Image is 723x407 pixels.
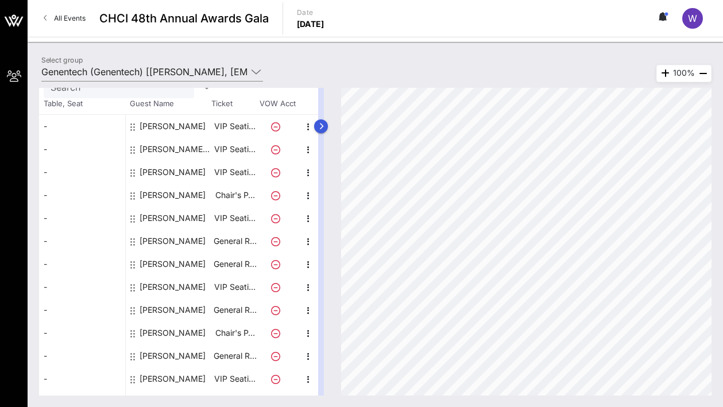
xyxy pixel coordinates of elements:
[39,276,125,299] div: -
[140,207,206,230] div: Fabian Sandoval
[140,138,212,161] div: Beatriz Perez Sanz
[39,98,125,110] span: Table, Seat
[39,115,125,138] div: -
[140,253,206,276] div: Joaquin Castaneda
[39,367,125,390] div: -
[297,7,324,18] p: Date
[39,184,125,207] div: -
[140,367,206,390] div: Ravi Upadhyay
[39,344,125,367] div: -
[212,230,258,253] p: General R…
[37,9,92,28] a: All Events
[212,161,258,184] p: VIP Seati…
[140,115,206,138] div: Audrey Escobedo
[212,321,258,344] p: Chair's P…
[688,13,697,24] span: W
[212,299,258,321] p: General R…
[125,98,211,110] span: Guest Name
[140,230,206,253] div: Jayson Johnson
[39,230,125,253] div: -
[39,161,125,184] div: -
[39,138,125,161] div: -
[140,184,206,207] div: Evelyn Hernandez
[212,367,258,390] p: VIP Seati…
[212,253,258,276] p: General R…
[39,299,125,321] div: -
[212,276,258,299] p: VIP Seati…
[41,56,83,64] label: Select group
[140,276,206,299] div: Joy Russell
[212,207,258,230] p: VIP Seati…
[39,253,125,276] div: -
[656,65,712,82] div: 100%
[140,344,206,367] div: Oscar Martinez-Fain
[140,299,206,321] div: Kim Nettles
[297,18,324,30] p: [DATE]
[140,161,206,184] div: Ellen Lee
[99,10,269,27] span: CHCI 48th Annual Awards Gala
[54,14,86,22] span: All Events
[211,98,257,110] span: Ticket
[212,184,258,207] p: Chair's P…
[39,321,125,344] div: -
[140,321,206,344] div: Laura Mondragon-Drumright
[682,8,703,29] div: W
[212,115,258,138] p: VIP Seati…
[212,344,258,367] p: General R…
[257,98,297,110] span: VOW Acct
[39,207,125,230] div: -
[212,138,258,161] p: VIP Seati…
